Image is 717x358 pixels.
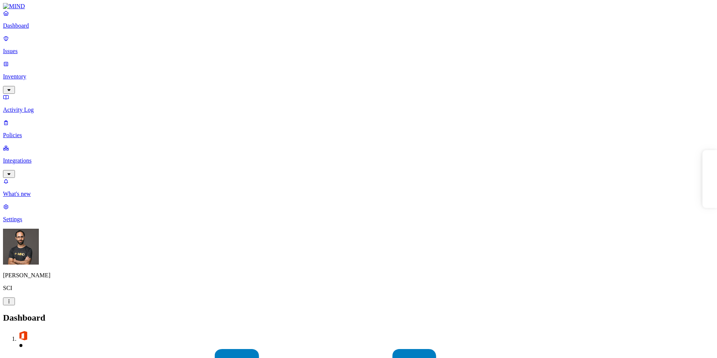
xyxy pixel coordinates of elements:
a: Issues [3,35,714,55]
p: [PERSON_NAME] [3,272,714,279]
p: Issues [3,48,714,55]
a: Settings [3,203,714,223]
img: svg%3e [18,330,28,341]
p: What's new [3,191,714,197]
p: Policies [3,132,714,139]
h2: Dashboard [3,313,714,323]
p: SCI [3,285,714,291]
a: Policies [3,119,714,139]
a: Inventory [3,61,714,93]
a: Dashboard [3,10,714,29]
p: Inventory [3,73,714,80]
a: MIND [3,3,714,10]
p: Dashboard [3,22,714,29]
a: Integrations [3,145,714,177]
a: What's new [3,178,714,197]
p: Integrations [3,157,714,164]
img: Ohad Abarbanel [3,229,39,265]
p: Activity Log [3,107,714,113]
img: MIND [3,3,25,10]
p: Settings [3,216,714,223]
a: Activity Log [3,94,714,113]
